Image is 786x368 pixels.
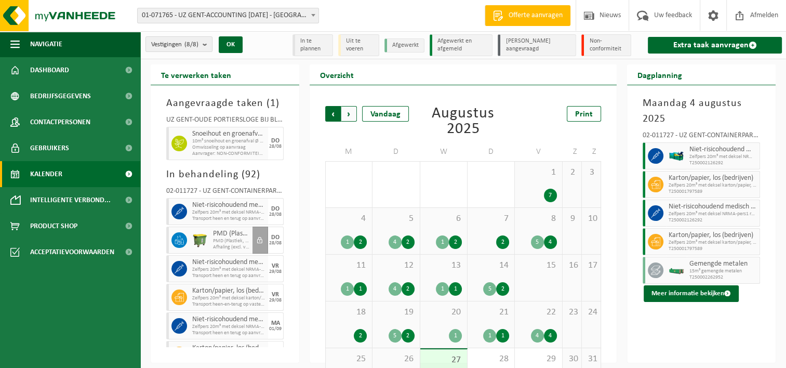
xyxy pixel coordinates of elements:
div: 1 [341,282,354,296]
span: 26 [378,353,414,365]
span: 27 [425,354,462,366]
span: 30 [568,353,576,365]
span: 20 [425,307,462,318]
button: Vestigingen(8/8) [145,36,212,52]
span: 13 [425,260,462,271]
td: W [420,142,468,161]
span: Karton/papier, los (bedrijven) [669,231,757,240]
div: 1 [496,329,509,343]
span: 18 [331,307,367,318]
span: 01-071765 - UZ GENT-ACCOUNTING 0 BC - GENT [138,8,318,23]
span: Zelfpers 20m³ met deksel NRMA-pers1 rechts (zorgcentra) [192,209,265,216]
span: 16 [568,260,576,271]
span: Niet-risicohoudend medisch afval (zorgcentra) [192,316,265,324]
span: Zelfpers 20m³ met deksel karton/papier, los (bedrijven) [192,295,265,301]
span: 21 [473,307,509,318]
span: 1 [270,98,276,109]
div: 2 [449,235,462,249]
td: V [515,142,562,161]
div: VR [272,263,279,269]
span: T250001797589 [669,246,757,252]
div: 2 [496,282,509,296]
div: DO [271,206,279,212]
li: Uit te voeren [338,34,379,56]
h2: Te verwerken taken [151,64,242,85]
span: Contactpersonen [30,109,90,135]
span: Afhaling (excl. voorrijkost) [213,244,250,251]
li: Afgewerkt en afgemeld [430,34,492,56]
div: 02-011727 - UZ GENT-CONTAINERPARK - [GEOGRAPHIC_DATA] [166,188,284,198]
span: Vestigingen [151,37,198,52]
div: 1 [449,329,462,343]
li: In te plannen [292,34,334,56]
div: 1 [341,235,354,249]
h2: Dagplanning [627,64,692,85]
div: DO [271,234,279,241]
span: 10 [587,213,595,225]
div: DO [271,138,279,144]
div: 5 [483,282,496,296]
span: Volgende [341,106,357,122]
div: Vandaag [362,106,409,122]
span: Snoeihout en groenafval Ø < 12 cm [192,130,265,138]
span: 3 [587,167,595,178]
div: 4 [389,235,402,249]
span: 14 [473,260,509,271]
div: 1 [436,282,449,296]
div: 4 [389,282,402,296]
span: 11 [331,260,367,271]
span: Bedrijfsgegevens [30,83,91,109]
div: MA [271,320,280,326]
span: Niet-risicohoudend medisch afval (zorgcentra) [192,201,265,209]
span: 19 [378,307,414,318]
div: 7 [544,189,557,202]
div: 1 [354,282,367,296]
span: 6 [425,213,462,225]
span: 17 [587,260,595,271]
h2: Overzicht [310,64,364,85]
span: Intelligente verbond... [30,187,111,213]
a: Offerte aanvragen [485,5,570,26]
li: [PERSON_NAME] aangevraagd [498,34,576,56]
span: PMD (Plastiek, Metaal, Drankkartons) (bedrijven) [213,238,250,244]
span: T250001797589 [669,189,757,195]
div: 29/08 [269,269,282,274]
div: 4 [531,329,544,343]
span: Transport heen en terug op aanvraag [192,216,265,222]
span: Transport heen-en-terug op vaste frequentie [192,301,265,308]
span: 15m³ gemengde metalen [689,268,757,274]
div: 28/08 [269,212,282,217]
div: 28/08 [269,144,282,149]
span: 4 [331,213,367,225]
span: Aanvrager: NON-CONFORMITEITEN UZ GENT [192,151,265,157]
td: Z [563,142,582,161]
td: D [468,142,515,161]
div: 1 [436,235,449,249]
span: Zelfpers 20m³ met deksel karton/papier, los (bedrijven) [669,182,757,189]
span: Transport heen en terug op aanvraag [192,330,265,336]
span: Karton/papier, los (bedrijven) [192,344,265,352]
div: 5 [531,235,544,249]
td: Z [582,142,601,161]
span: Zelfpers 20m³ met deksel NRMA-pers1 rechts (zorgcentra) [669,211,757,217]
span: PMD (Plastiek, Metaal, Drankkartons) (bedrijven) [213,230,250,238]
span: Gebruikers [30,135,69,161]
div: 29/08 [269,298,282,303]
span: 24 [587,307,595,318]
div: 2 [354,235,367,249]
span: Karton/papier, los (bedrijven) [669,174,757,182]
img: HK-XZ-20-GN-12 [669,148,684,164]
span: Product Shop [30,213,77,239]
count: (8/8) [184,41,198,48]
span: Navigatie [30,31,62,57]
img: HK-XC-15-GN-00 [669,267,684,274]
h3: In behandeling ( ) [166,167,284,182]
span: 28 [473,353,509,365]
span: Acceptatievoorwaarden [30,239,114,265]
span: T250002126292 [689,160,757,166]
a: Print [567,106,601,122]
div: 5 [389,329,402,343]
span: Omwisseling op aanvraag [192,144,265,151]
span: 10m³ snoeihout en groenafval Ø < 12 cm [192,138,265,144]
div: UZ GENT-OUDE PORTIERSLOGE BIJ BLOK 75 [166,116,284,127]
